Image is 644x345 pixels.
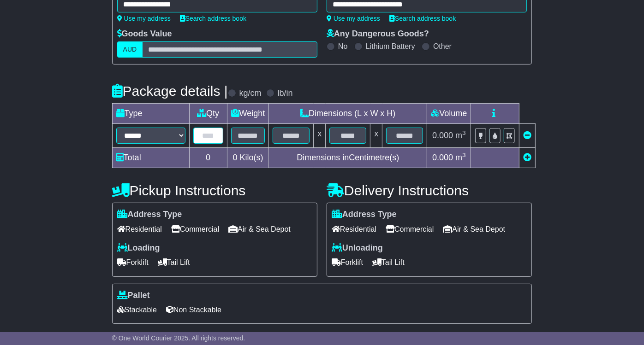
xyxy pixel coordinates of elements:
[432,153,453,162] span: 0.000
[389,15,456,22] a: Search address book
[112,83,228,99] h4: Package details |
[117,210,182,220] label: Address Type
[455,131,466,140] span: m
[112,334,245,342] span: © One World Courier 2025. All rights reserved.
[523,153,531,162] a: Add new item
[228,222,291,236] span: Air & Sea Depot
[112,104,189,124] td: Type
[117,29,172,39] label: Goods Value
[433,42,452,51] label: Other
[523,131,531,140] a: Remove this item
[443,222,506,236] span: Air & Sea Depot
[462,152,466,158] sup: 3
[269,148,427,168] td: Dimensions in Centimetre(s)
[189,104,227,124] td: Qty
[180,15,246,22] a: Search address book
[455,153,466,162] span: m
[171,222,219,236] span: Commercial
[427,104,471,124] td: Volume
[432,131,453,140] span: 0.000
[239,88,262,99] label: kg/cm
[278,88,293,99] label: lb/in
[372,255,405,269] span: Tail Lift
[386,222,434,236] span: Commercial
[117,243,160,253] label: Loading
[332,243,383,253] label: Unloading
[189,148,227,168] td: 0
[117,291,150,301] label: Pallet
[158,255,190,269] span: Tail Lift
[462,129,466,136] sup: 3
[370,124,382,148] td: x
[327,29,429,39] label: Any Dangerous Goods?
[112,183,317,198] h4: Pickup Instructions
[117,41,143,58] label: AUD
[269,104,427,124] td: Dimensions (L x W x H)
[233,153,237,162] span: 0
[314,124,326,148] td: x
[327,183,532,198] h4: Delivery Instructions
[366,42,415,51] label: Lithium Battery
[227,104,269,124] td: Weight
[166,303,221,317] span: Non Stackable
[332,255,363,269] span: Forklift
[227,148,269,168] td: Kilo(s)
[332,210,397,220] label: Address Type
[112,148,189,168] td: Total
[338,42,347,51] label: No
[327,15,380,22] a: Use my address
[117,303,157,317] span: Stackable
[117,255,149,269] span: Forklift
[117,15,171,22] a: Use my address
[117,222,162,236] span: Residential
[332,222,376,236] span: Residential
